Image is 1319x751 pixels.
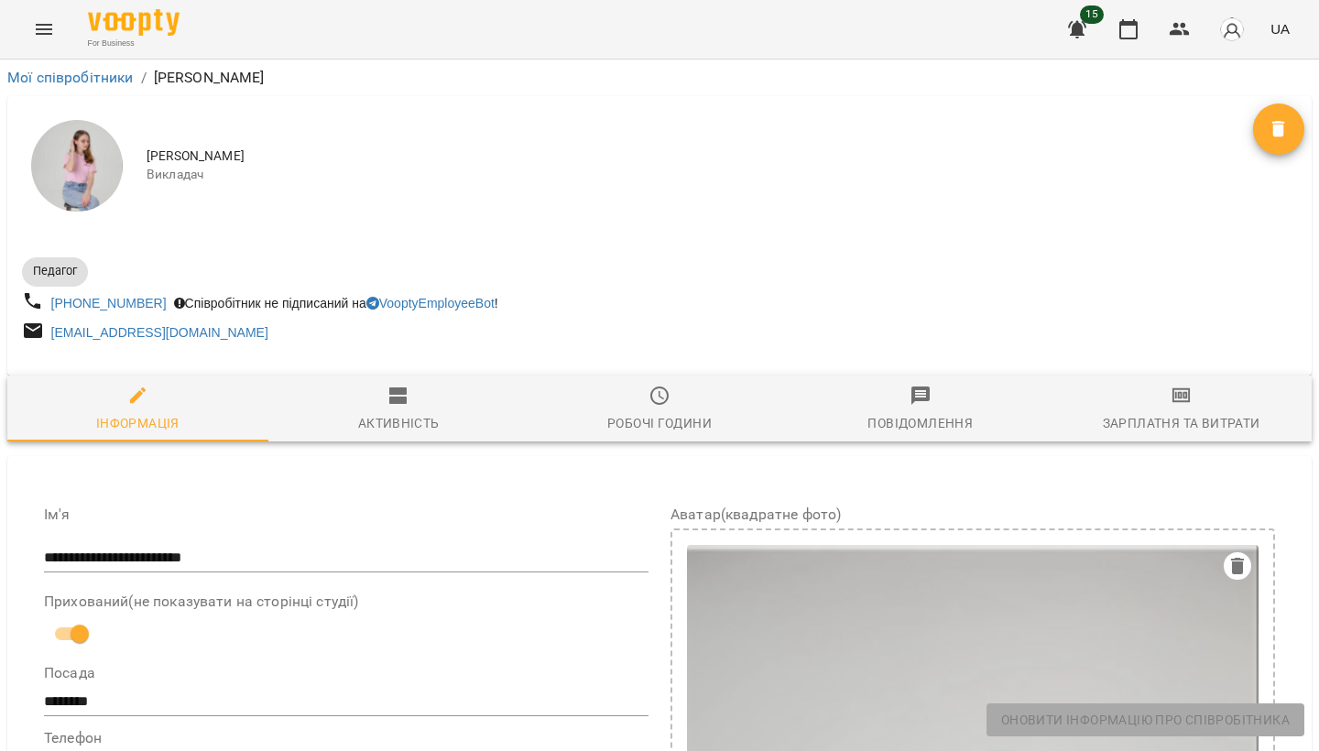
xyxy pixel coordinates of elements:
label: Телефон [44,731,649,746]
p: [PERSON_NAME] [154,67,265,89]
a: [PHONE_NUMBER] [51,296,167,310]
div: Інформація [96,412,180,434]
label: Прихований(не показувати на сторінці студії) [44,594,649,609]
span: For Business [88,38,180,49]
div: Робочі години [607,412,712,434]
span: 15 [1080,5,1104,24]
label: Ім'я [44,507,649,522]
div: Співробітник не підписаний на ! [170,290,502,316]
img: avatar_s.png [1219,16,1245,42]
button: Menu [22,7,66,51]
a: Мої співробітники [7,69,134,86]
img: Voopty Logo [88,9,180,36]
label: Посада [44,666,649,680]
span: Викладач [147,166,1253,184]
span: UA [1270,19,1290,38]
div: Повідомлення [867,412,973,434]
div: Зарплатня та Витрати [1103,412,1260,434]
div: Активність [358,412,440,434]
button: UA [1263,12,1297,46]
label: Аватар(квадратне фото) [670,507,1275,522]
img: Марчак Катерина Василівна [31,120,123,212]
button: Видалити [1253,103,1304,155]
a: [EMAIL_ADDRESS][DOMAIN_NAME] [51,325,268,340]
span: [PERSON_NAME] [147,147,1253,166]
a: VooptyEmployeeBot [366,296,495,310]
span: Педагог [22,263,88,279]
li: / [141,67,147,89]
nav: breadcrumb [7,67,1312,89]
